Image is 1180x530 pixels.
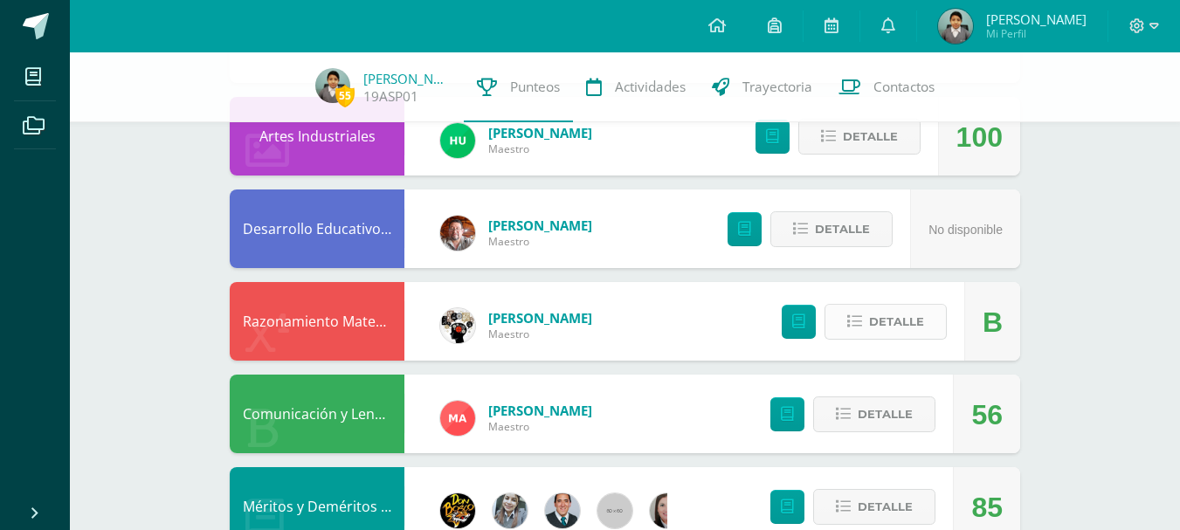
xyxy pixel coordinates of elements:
span: No disponible [928,223,1003,237]
span: Maestro [488,327,592,341]
div: Comunicación y Lenguaje, Idioma Español [230,375,404,453]
img: b81554a9a9a9cda8bc2b353d5f35faa4.png [440,216,475,251]
button: Detalle [825,304,947,340]
span: [PERSON_NAME] [986,10,1087,28]
img: 269745d804b312e14dccde29730bcfcb.png [315,68,350,103]
span: 55 [335,85,355,107]
img: fd23069c3bd5c8dde97a66a86ce78287.png [440,123,475,158]
a: [PERSON_NAME] [363,70,451,87]
img: 8af0450cf43d44e38c4a1497329761f3.png [650,493,685,528]
img: eda3c0d1caa5ac1a520cf0290d7c6ae4.png [440,493,475,528]
div: Desarrollo Educativo y Proyecto de Vida [230,189,404,268]
span: Detalle [869,306,924,338]
a: Trayectoria [699,52,825,122]
span: [PERSON_NAME] [488,124,592,141]
img: 2306758994b507d40baaa54be1d4aa7e.png [545,493,580,528]
img: 0fd6451cf16eae051bb176b5d8bc5f11.png [440,401,475,436]
span: Detalle [843,120,898,153]
span: [PERSON_NAME] [488,402,592,419]
button: Detalle [813,396,935,432]
span: [PERSON_NAME] [488,309,592,327]
div: Artes Industriales [230,97,404,176]
span: [PERSON_NAME] [488,217,592,234]
img: 269745d804b312e14dccde29730bcfcb.png [938,9,973,44]
span: Maestro [488,419,592,434]
a: Punteos [464,52,573,122]
button: Detalle [770,211,893,247]
button: Detalle [798,119,921,155]
img: cba4c69ace659ae4cf02a5761d9a2473.png [493,493,528,528]
span: Detalle [858,398,913,430]
span: Detalle [858,491,913,523]
span: Trayectoria [742,78,812,96]
div: 56 [971,375,1003,454]
div: 100 [956,98,1003,176]
div: Razonamiento Matemático [230,282,404,361]
span: Actividades [615,78,686,96]
span: Maestro [488,234,592,249]
span: Contactos [873,78,935,96]
img: 60x60 [597,493,632,528]
span: Maestro [488,141,592,156]
img: d172b984f1f79fc296de0e0b277dc562.png [440,308,475,343]
span: Punteos [510,78,560,96]
a: 19ASP01 [363,87,418,106]
span: Detalle [815,213,870,245]
button: Detalle [813,489,935,525]
a: Actividades [573,52,699,122]
a: Contactos [825,52,948,122]
div: B [983,283,1003,361]
span: Mi Perfil [986,26,1087,41]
